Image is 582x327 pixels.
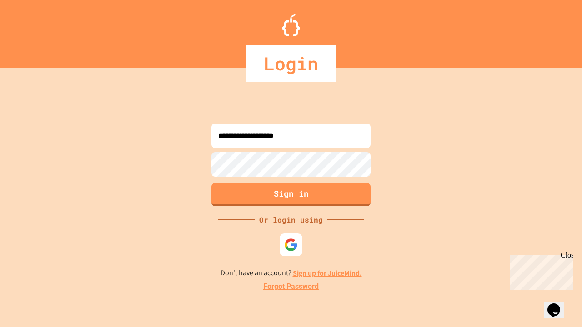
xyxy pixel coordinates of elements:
div: Or login using [255,214,327,225]
p: Don't have an account? [221,268,362,279]
iframe: chat widget [544,291,573,318]
a: Forgot Password [263,281,319,292]
img: Logo.svg [282,14,300,36]
div: Chat with us now!Close [4,4,63,58]
img: google-icon.svg [284,238,298,252]
a: Sign up for JuiceMind. [293,268,362,278]
div: Login [246,45,336,82]
iframe: chat widget [507,251,573,290]
button: Sign in [211,183,371,206]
